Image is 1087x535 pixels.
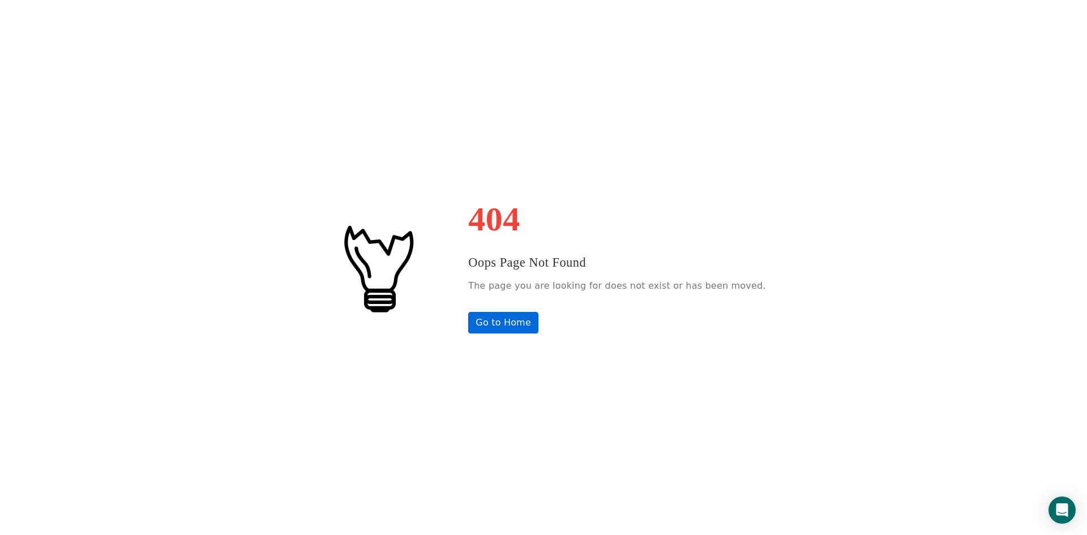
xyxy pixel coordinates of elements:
[468,253,765,272] h3: Oops Page Not Found
[1049,497,1076,524] div: Open Intercom Messenger
[468,312,538,333] a: Go to Home
[321,211,434,324] img: #
[468,202,765,236] h1: 404
[468,277,765,294] p: The page you are looking for does not exist or has been moved.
